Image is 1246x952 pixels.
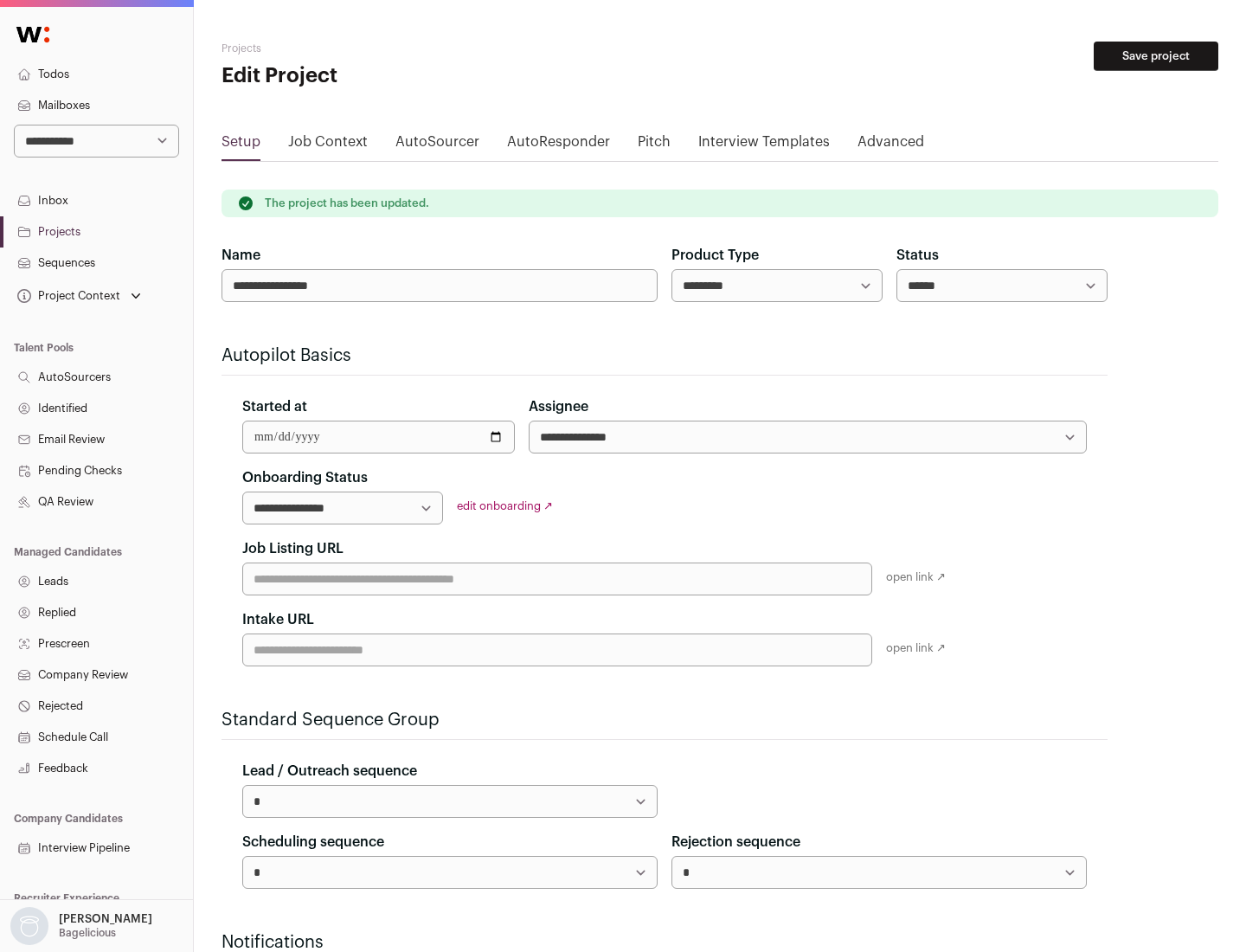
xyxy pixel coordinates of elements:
label: Status [896,245,939,266]
a: Pitch [638,132,671,159]
a: Interview Templates [698,132,830,159]
button: Open dropdown [7,907,156,945]
h2: Autopilot Basics [222,344,1108,368]
button: Open dropdown [14,284,145,308]
h2: Projects [222,42,554,55]
div: Project Context [14,289,120,303]
a: Setup [222,132,260,159]
img: nopic.png [10,907,48,945]
p: The project has been updated. [265,196,429,210]
label: Scheduling sequence [242,832,384,852]
label: Lead / Outreach sequence [242,761,417,782]
a: edit onboarding ↗ [457,500,553,511]
label: Intake URL [242,609,314,630]
h2: Standard Sequence Group [222,708,1108,732]
label: Name [222,245,260,266]
label: Product Type [671,245,759,266]
label: Assignee [529,396,588,417]
label: Onboarding Status [242,467,368,488]
label: Job Listing URL [242,538,344,559]
a: AutoSourcer [395,132,479,159]
a: Advanced [857,132,924,159]
img: Wellfound [7,17,59,52]
a: AutoResponder [507,132,610,159]
p: [PERSON_NAME] [59,912,152,926]
label: Started at [242,396,307,417]
a: Job Context [288,132,368,159]
button: Save project [1094,42,1218,71]
p: Bagelicious [59,926,116,940]
h1: Edit Project [222,62,554,90]
label: Rejection sequence [671,832,800,852]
